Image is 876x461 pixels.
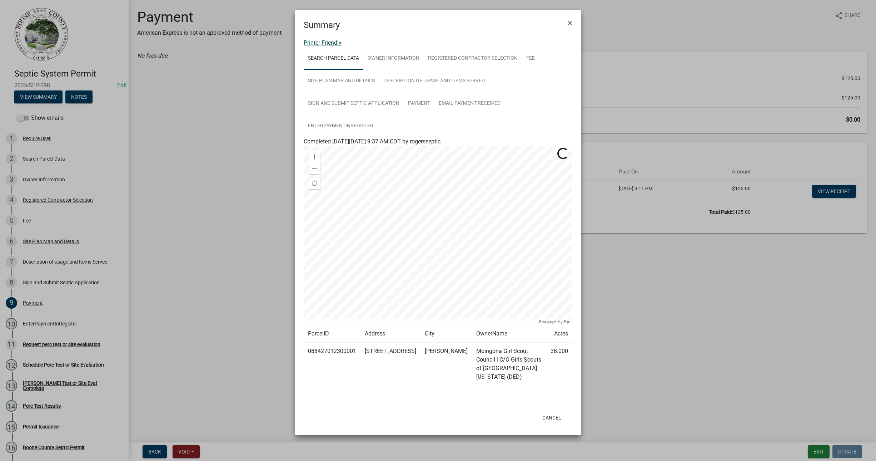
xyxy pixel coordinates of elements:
a: Email Payment Received [434,92,505,115]
button: Cancel [537,411,567,424]
a: Description of usage and Items Served [379,70,489,93]
a: Printer Friendly [304,39,342,46]
div: Zoom in [309,151,320,163]
a: Esri [564,319,571,324]
div: Powered by [537,319,572,325]
td: Address [360,325,420,343]
div: Find my location [309,178,320,189]
a: EnterPaymentInRegister [304,115,378,138]
td: City [420,325,472,343]
a: Registered Contractor Selection [424,47,522,70]
td: Acres [546,325,572,343]
h4: Summary [304,19,340,31]
div: Zoom out [309,163,320,174]
td: 088427012300001 [304,343,360,386]
td: Moingona Girl Scout Council | C/O Girls Scouts of [GEOGRAPHIC_DATA][US_STATE] (DED) [472,343,546,386]
a: Site Plan Map and Details [304,70,379,93]
span: × [568,18,572,28]
td: OwnerName [472,325,546,343]
a: Payment [404,92,434,115]
a: Sign and Submit Septic Application [304,92,404,115]
td: [STREET_ADDRESS] [360,343,420,386]
a: Fee [522,47,539,70]
button: Close [562,13,578,33]
td: ParcelID [304,325,360,343]
span: Completed [DATE][DATE] 9:37 AM CDT by rogersseptic [304,138,441,145]
td: 38.000 [546,343,572,386]
td: [PERSON_NAME] [420,343,472,386]
a: Owner Information [363,47,424,70]
a: Search Parcel Data [304,47,363,70]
